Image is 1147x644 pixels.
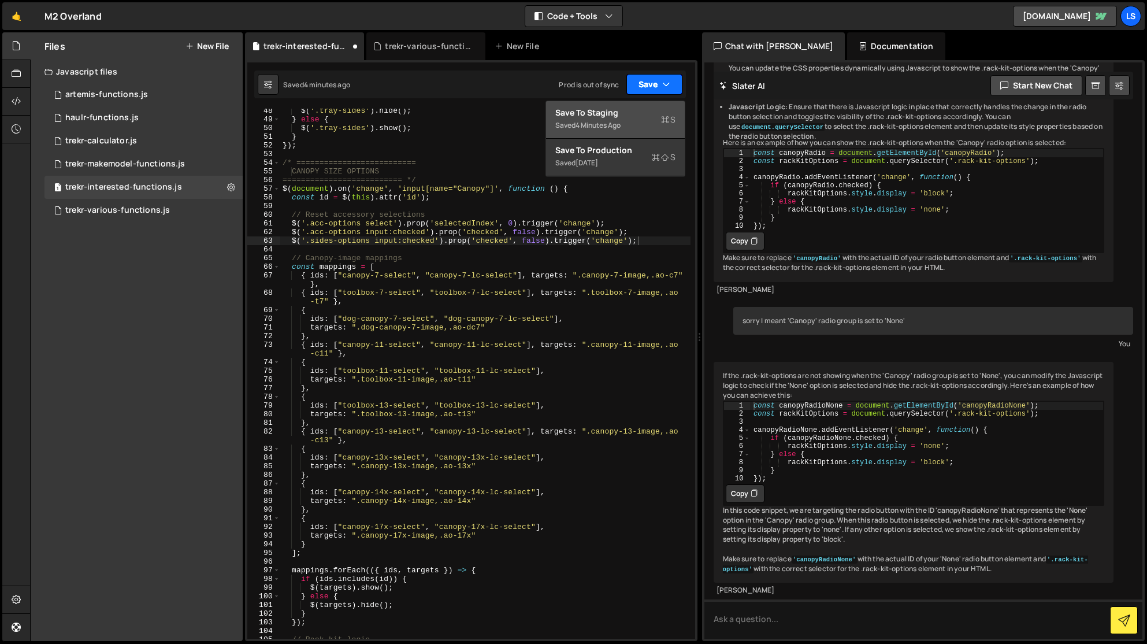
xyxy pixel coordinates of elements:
[247,479,280,488] div: 87
[247,531,280,540] div: 93
[247,236,280,245] div: 63
[729,102,1105,141] li: : Ensure that there is Javascript logic in place that correctly handles the change in the radio b...
[724,426,751,434] div: 4
[247,575,280,583] div: 98
[555,145,675,156] div: Save to Production
[247,549,280,557] div: 95
[247,471,280,479] div: 86
[555,107,675,119] div: Save to Staging
[847,32,945,60] div: Documentation
[1120,6,1141,27] a: LS
[717,586,1111,595] div: [PERSON_NAME]
[247,202,280,210] div: 59
[247,158,280,167] div: 54
[724,442,751,450] div: 6
[724,410,751,418] div: 2
[247,401,280,410] div: 79
[724,214,751,222] div: 9
[44,40,65,53] h2: Files
[247,384,280,393] div: 77
[247,462,280,471] div: 85
[247,505,280,514] div: 90
[247,106,280,115] div: 48
[31,60,243,83] div: Javascript files
[247,393,280,401] div: 78
[546,101,685,139] button: Save to StagingS Saved4 minutes ago
[304,80,350,90] div: 4 minutes ago
[702,32,845,60] div: Chat with [PERSON_NAME]
[247,219,280,228] div: 61
[724,190,751,198] div: 6
[247,210,280,219] div: 60
[247,340,280,358] div: 73
[44,9,102,23] div: M2 Overland
[555,119,675,132] div: Saved
[247,245,280,254] div: 64
[724,198,751,206] div: 7
[247,497,280,505] div: 89
[714,362,1114,583] div: If the .rack-kit-options are not showing when the 'Canopy' radio group is set to 'None', you can ...
[247,523,280,531] div: 92
[44,176,243,199] div: 11669/42694.js
[1009,254,1082,262] code: '.rack-kit-options'
[626,74,682,95] button: Save
[247,635,280,644] div: 105
[724,222,751,230] div: 10
[247,150,280,158] div: 53
[247,453,280,462] div: 84
[729,44,1105,83] li: : Check the CSS styling of the .rack-kit-options element. It might be set to or initially, and ch...
[247,184,280,193] div: 57
[247,176,280,184] div: 56
[247,592,280,601] div: 100
[247,445,280,453] div: 83
[247,375,280,384] div: 76
[724,458,751,467] div: 8
[247,141,280,150] div: 52
[2,2,31,30] a: 🤙
[724,206,751,214] div: 8
[247,566,280,575] div: 97
[44,106,243,129] div: 11669/40542.js
[792,254,842,262] code: 'canopyRadio'
[263,40,350,52] div: trekr-interested-functions.js
[724,402,751,410] div: 1
[247,601,280,609] div: 101
[44,129,243,153] div: 11669/27653.js
[724,157,751,165] div: 2
[247,306,280,314] div: 69
[724,475,751,483] div: 10
[247,228,280,236] div: 62
[724,467,751,475] div: 9
[247,167,280,176] div: 55
[283,80,350,90] div: Saved
[724,418,751,426] div: 3
[724,434,751,442] div: 5
[546,139,685,176] button: Save to ProductionS Saved[DATE]
[495,40,543,52] div: New File
[247,358,280,367] div: 74
[652,151,675,163] span: S
[247,627,280,635] div: 104
[247,115,280,124] div: 49
[247,132,280,141] div: 51
[1013,6,1117,27] a: [DOMAIN_NAME]
[559,80,619,90] div: Prod is out of sync
[726,232,764,250] button: Copy
[724,173,751,182] div: 4
[247,271,280,288] div: 67
[740,123,825,131] code: document.querySelector
[717,285,1111,295] div: [PERSON_NAME]
[65,136,137,146] div: trekr-calculator.js
[247,193,280,202] div: 58
[247,323,280,332] div: 71
[555,156,675,170] div: Saved
[44,199,243,222] div: 11669/37341.js
[736,338,1131,350] div: You
[247,332,280,340] div: 72
[247,367,280,375] div: 75
[729,102,786,112] strong: Javascript Logic
[247,514,280,523] div: 91
[247,288,280,306] div: 68
[65,159,185,169] div: trekr-makemodel-functions.js
[990,75,1082,96] button: Start new chat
